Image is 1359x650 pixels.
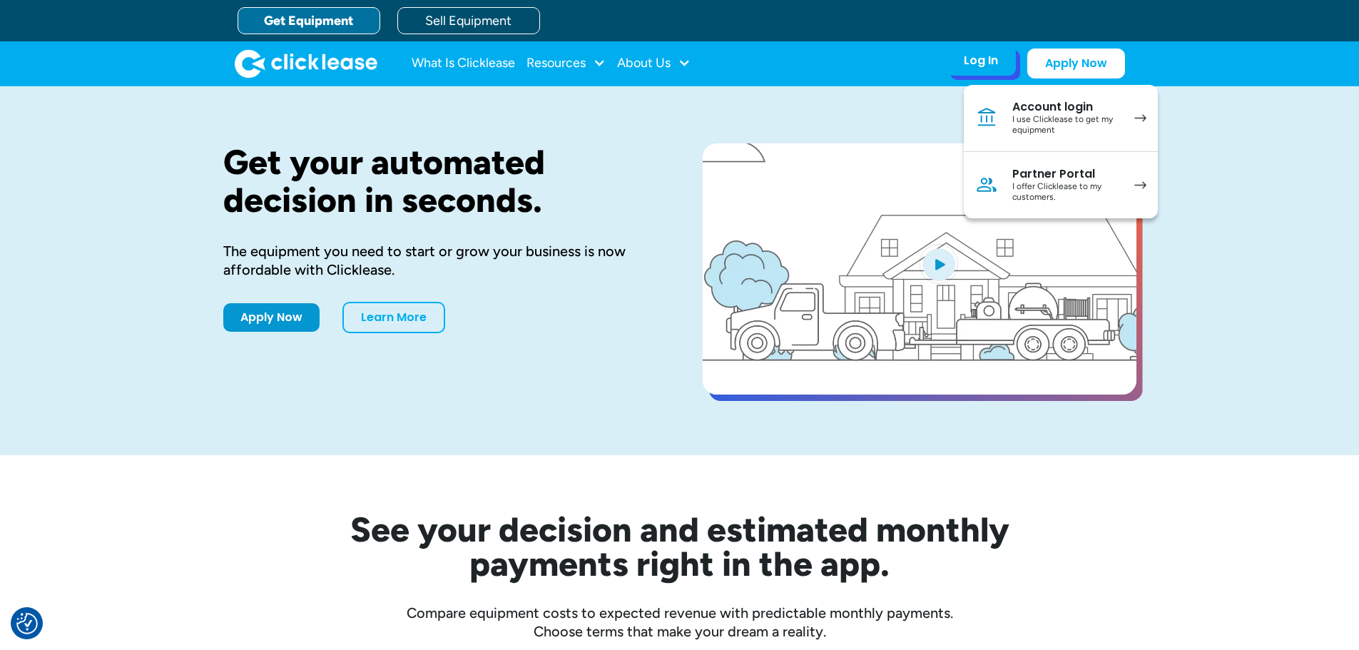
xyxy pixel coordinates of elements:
a: Apply Now [223,303,320,332]
div: Log In [964,54,998,68]
img: Person icon [975,173,998,196]
img: Blue play button logo on a light blue circular background [920,244,958,284]
img: Clicklease logo [235,49,377,78]
div: About Us [617,49,691,78]
a: Partner PortalI offer Clicklease to my customers. [964,152,1158,218]
div: I use Clicklease to get my equipment [1012,114,1120,136]
button: Consent Preferences [16,613,38,634]
h1: Get your automated decision in seconds. [223,143,657,219]
a: open lightbox [703,143,1136,395]
a: Get Equipment [238,7,380,34]
img: arrow [1134,114,1146,122]
img: arrow [1134,181,1146,189]
a: Apply Now [1027,49,1125,78]
a: Sell Equipment [397,7,540,34]
div: The equipment you need to start or grow your business is now affordable with Clicklease. [223,242,657,279]
div: Compare equipment costs to expected revenue with predictable monthly payments. Choose terms that ... [223,604,1136,641]
img: Revisit consent button [16,613,38,634]
div: Resources [526,49,606,78]
a: Account loginI use Clicklease to get my equipment [964,85,1158,152]
div: Partner Portal [1012,167,1120,181]
a: home [235,49,377,78]
img: Bank icon [975,106,998,129]
nav: Log In [964,85,1158,218]
a: What Is Clicklease [412,49,515,78]
div: I offer Clicklease to my customers. [1012,181,1120,203]
h2: See your decision and estimated monthly payments right in the app. [280,512,1079,581]
a: Learn More [342,302,445,333]
div: Account login [1012,100,1120,114]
